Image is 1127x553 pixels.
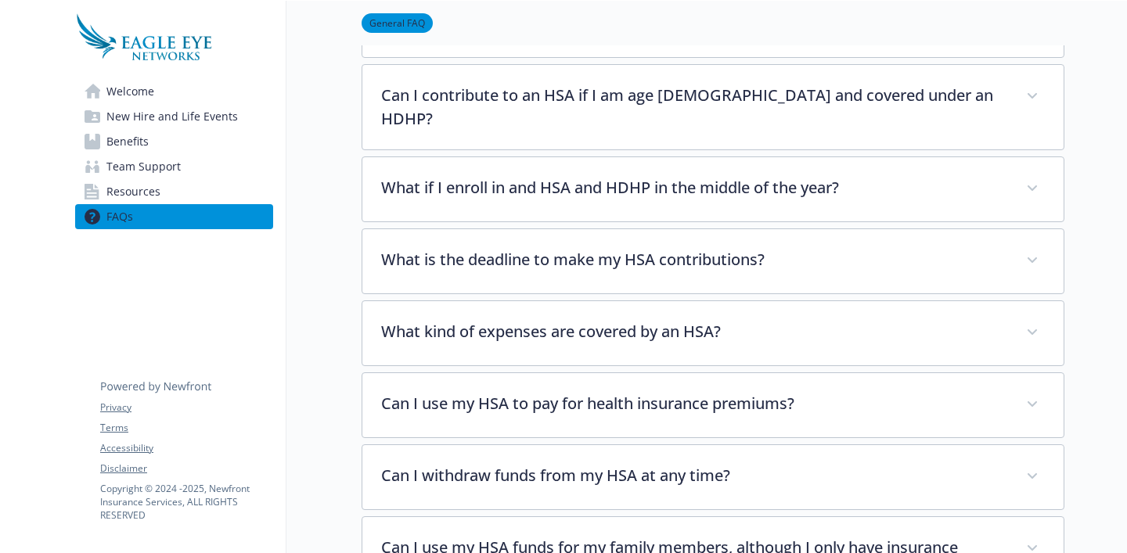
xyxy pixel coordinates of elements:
div: Can I use my HSA to pay for health insurance premiums? [362,373,1064,437]
div: Can I contribute to an HSA if I am age [DEMOGRAPHIC_DATA] and covered under an HDHP? [362,65,1064,149]
a: Team Support [75,154,273,179]
a: Terms [100,421,272,435]
span: Resources [106,179,160,204]
div: Can I withdraw funds from my HSA at any time? [362,445,1064,509]
a: Benefits [75,129,273,154]
div: What is the deadline to make my HSA contributions? [362,229,1064,293]
a: FAQs [75,204,273,229]
p: Can I contribute to an HSA if I am age [DEMOGRAPHIC_DATA] and covered under an HDHP? [381,84,1007,131]
span: Benefits [106,129,149,154]
span: New Hire and Life Events [106,104,238,129]
p: Can I withdraw funds from my HSA at any time? [381,464,1007,487]
span: Team Support [106,154,181,179]
div: What kind of expenses are covered by an HSA? [362,301,1064,365]
a: New Hire and Life Events [75,104,273,129]
p: Can I use my HSA to pay for health insurance premiums? [381,392,1007,415]
a: Disclaimer [100,461,272,476]
div: What if I enroll in and HSA and HDHP in the middle of the year? [362,157,1064,221]
a: Welcome [75,79,273,104]
a: Resources [75,179,273,204]
span: Welcome [106,79,154,104]
p: What is the deadline to make my HSA contributions? [381,248,1007,271]
p: Copyright © 2024 - 2025 , Newfront Insurance Services, ALL RIGHTS RESERVED [100,482,272,522]
p: What if I enroll in and HSA and HDHP in the middle of the year? [381,176,1007,199]
span: FAQs [106,204,133,229]
a: Privacy [100,400,272,415]
a: Accessibility [100,441,272,455]
a: General FAQ [362,15,433,30]
p: What kind of expenses are covered by an HSA? [381,320,1007,343]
